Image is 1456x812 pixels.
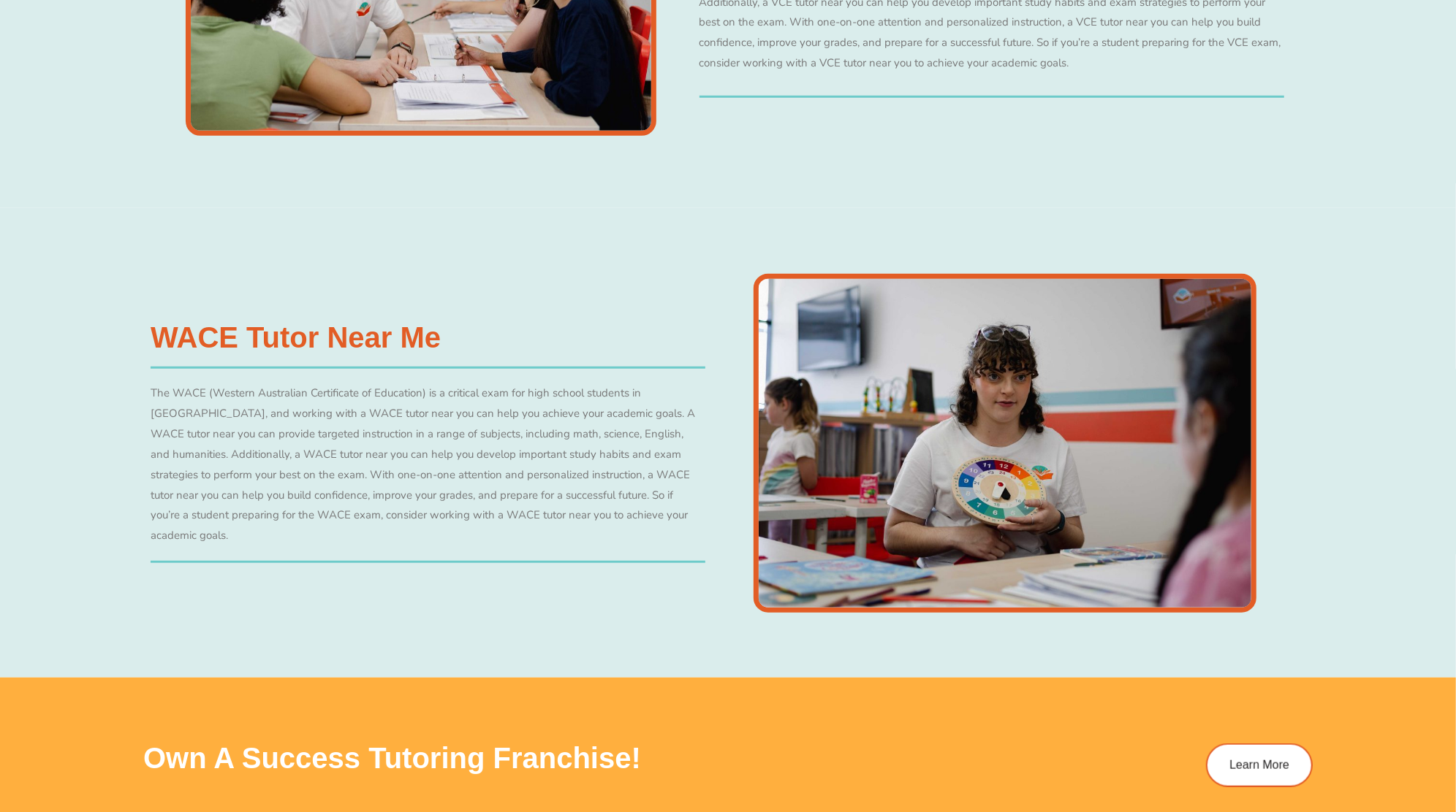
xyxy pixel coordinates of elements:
a: Learn More [1206,743,1313,787]
div: The WACE (Western Australian Certificate of Education) is a critical exam for high school student... [151,383,705,546]
h3: WACE Tutor Near Me [151,323,705,352]
h3: Own a Success Tutoring franchise!​ [143,743,1067,773]
iframe: Chat Widget [1213,648,1456,812]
